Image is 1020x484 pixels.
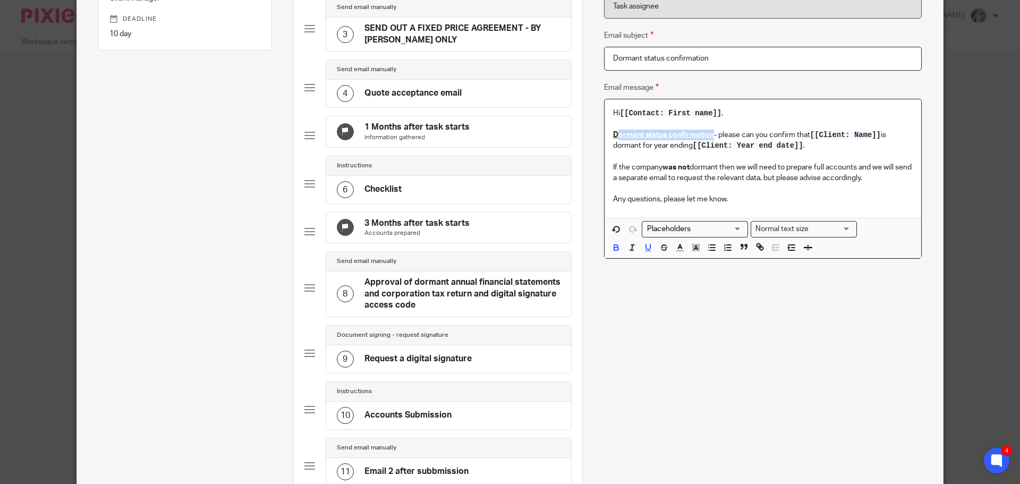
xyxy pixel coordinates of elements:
p: If the company dormant then we will need to prepare full accounts and we will send a separate ema... [613,162,913,184]
h4: Send email manually [337,3,396,12]
div: Search for option [751,221,857,237]
span: [[Contact: First name]] [620,109,721,117]
h4: Send email manually [337,257,396,266]
span: Normal text size [753,224,811,235]
h4: SEND OUT A FIXED PRICE AGREEMENT - BY [PERSON_NAME] ONLY [364,23,560,46]
h4: Send email manually [337,65,396,74]
h4: Instructions [337,387,372,396]
p: Hi , [613,108,913,118]
p: Deadline [109,15,261,23]
div: 9 [337,351,354,368]
h4: 3 Months after task starts [364,218,470,229]
h4: Document signing - request signature [337,331,448,339]
label: Email subject [604,29,653,41]
input: Subject [604,47,922,71]
div: Search for option [642,221,748,237]
div: To enrich screen reader interactions, please activate Accessibility in Grammarly extension settings [605,99,921,217]
h4: Request a digital signature [364,353,472,364]
p: - please can you confirm that is dormant for year ending . [613,130,913,151]
h4: Checklist [364,184,402,195]
div: 3 [337,26,354,43]
h4: Email 2 after subbmission [364,466,469,477]
div: Placeholders [642,221,748,237]
div: 10 [337,407,354,424]
span: [[Client: Name]] [810,131,881,139]
div: 4 [1001,445,1012,456]
p: 10 day [109,29,261,39]
span: [[Client: Year end date]] [693,141,803,150]
h4: Instructions [337,162,372,170]
div: 11 [337,463,354,480]
h4: 1 Months after task starts [364,122,470,133]
div: 8 [337,285,354,302]
p: Any questions, please let me know. [613,194,913,205]
p: Accounts prepared [364,229,470,237]
div: 4 [337,85,354,102]
h4: Accounts Submission [364,410,452,421]
div: 6 [337,181,354,198]
strong: was not [662,164,690,171]
u: Dormant status confirmation [613,131,714,139]
h4: Quote acceptance email [364,88,462,99]
label: Email message [604,81,659,94]
input: Search for option [643,224,742,235]
input: Search for option [812,224,851,235]
h4: Send email manually [337,444,396,452]
p: Information gathered [364,133,470,142]
div: Text styles [751,221,857,237]
h4: Approval of dormant annual financial statements and corporation tax return and digital signature ... [364,277,560,311]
